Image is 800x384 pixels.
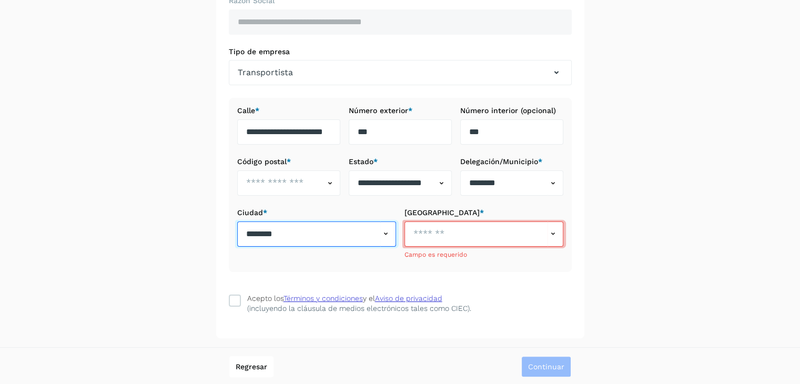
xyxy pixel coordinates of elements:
[460,157,563,166] label: Delegación/Municipio
[528,363,564,370] span: Continuar
[237,208,396,217] label: Ciudad
[247,293,442,304] div: Acepto los y el
[237,106,340,115] label: Calle
[247,304,471,313] p: (incluyendo la cláusula de medios electrónicos tales como CIEC).
[283,294,363,302] a: Términos y condiciones
[404,208,563,217] label: [GEOGRAPHIC_DATA]
[229,47,572,56] label: Tipo de empresa
[460,106,563,115] label: Número interior (opcional)
[404,251,467,258] span: Campo es requerido
[375,294,442,302] a: Aviso de privacidad
[349,157,452,166] label: Estado
[238,66,293,79] span: Transportista
[229,356,274,377] button: Regresar
[521,356,571,377] button: Continuar
[349,106,452,115] label: Número exterior
[236,363,267,370] span: Regresar
[237,157,340,166] label: Código postal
